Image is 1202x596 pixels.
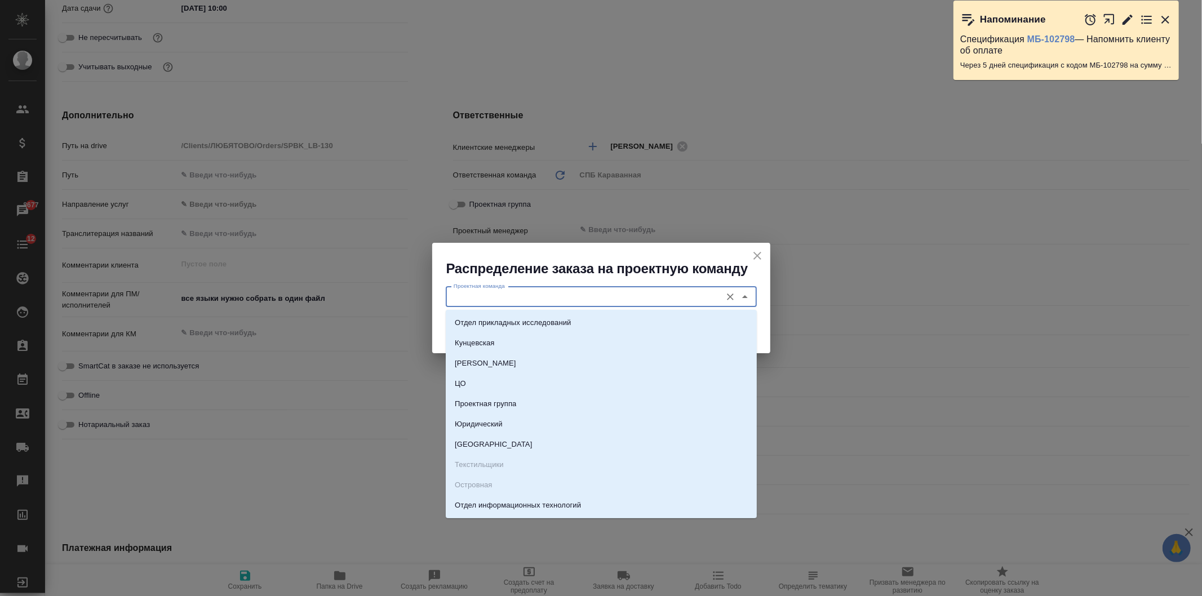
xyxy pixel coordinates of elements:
[455,378,466,389] p: ЦО
[1140,13,1154,26] button: Перейти в todo
[960,60,1172,71] p: Через 5 дней спецификация с кодом МБ-102798 на сумму 2640 RUB будет просрочена
[1103,7,1116,32] button: Открыть в новой вкладке
[980,14,1046,25] p: Напоминание
[455,358,516,369] p: [PERSON_NAME]
[1159,13,1172,26] button: Закрыть
[455,398,516,410] p: Проектная группа
[455,500,581,511] p: Отдел информационных технологий
[749,247,766,264] button: close
[446,260,770,278] h2: Распределение заказа на проектную команду
[1121,13,1134,26] button: Редактировать
[455,317,571,328] p: Отдел прикладных исследований
[1027,34,1075,44] a: МБ-102798
[455,419,503,430] p: Юридический
[737,289,753,305] button: Close
[455,337,495,349] p: Кунцевская
[722,289,738,305] button: Очистить
[1084,13,1097,26] button: Отложить
[455,439,532,450] p: [GEOGRAPHIC_DATA]
[960,34,1172,56] p: Спецификация — Напомнить клиенту об оплате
